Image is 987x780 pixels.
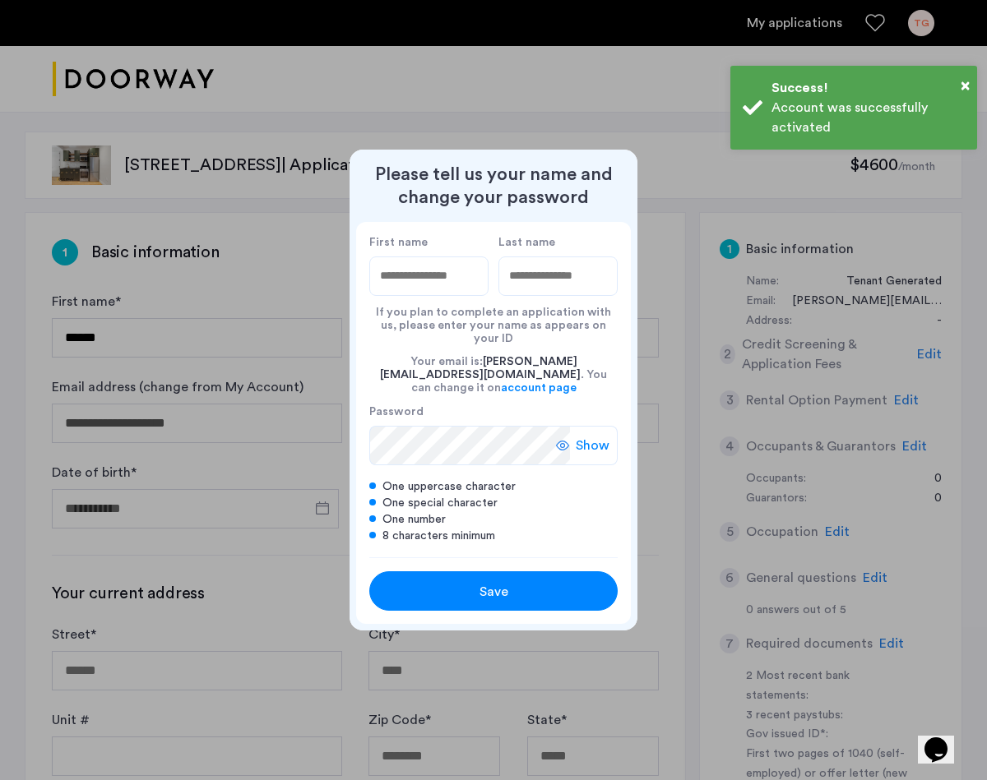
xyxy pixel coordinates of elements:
span: Save [480,582,508,602]
span: Show [576,436,609,455]
div: 8 characters minimum [369,528,618,544]
button: Close [961,73,970,98]
label: First name [369,235,489,250]
label: Last name [498,235,618,250]
button: button [369,571,618,611]
iframe: chat widget [918,714,971,764]
div: If you plan to complete an application with us, please enter your name as appears on your ID [369,296,618,345]
div: One uppercase character [369,478,618,495]
div: One number [369,511,618,528]
a: account page [501,381,577,395]
div: Success! [772,78,965,98]
h2: Please tell us your name and change your password [356,163,631,209]
span: × [961,77,970,94]
div: One special character [369,495,618,511]
label: Password [369,404,570,419]
span: [PERSON_NAME][EMAIL_ADDRESS][DOMAIN_NAME] [380,356,581,381]
div: Account was successfully activated [772,98,965,137]
div: Your email is: . You can change it on [369,345,618,404]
